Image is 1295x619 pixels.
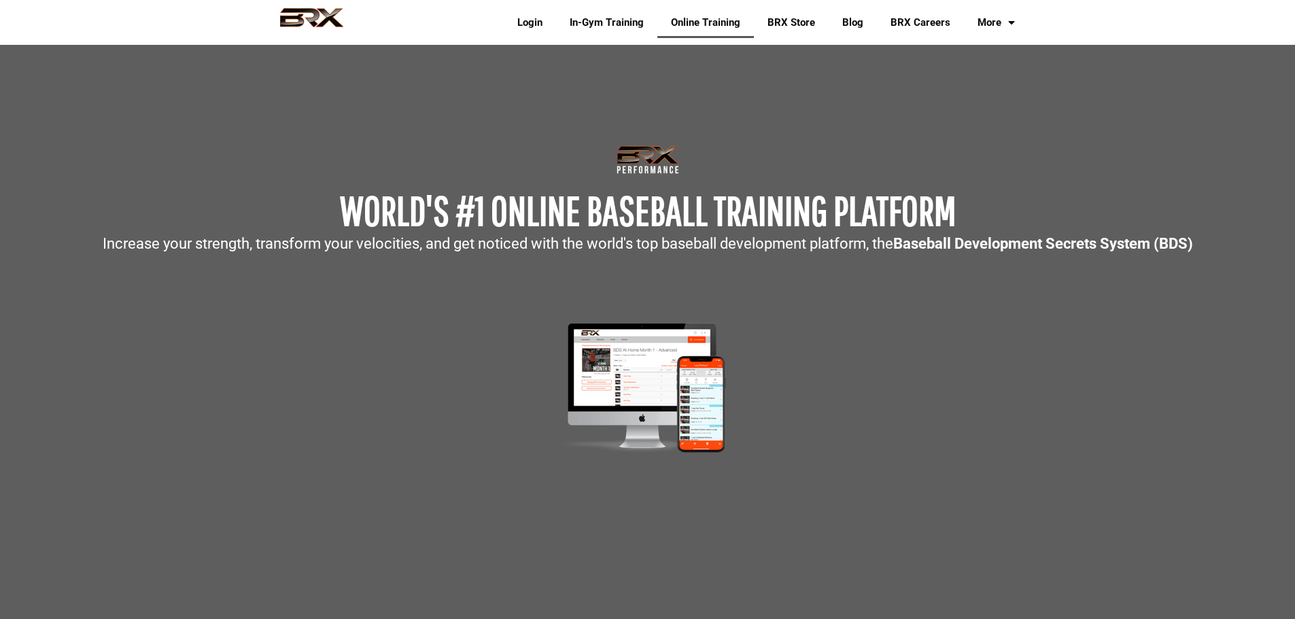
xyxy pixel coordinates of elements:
[540,319,755,456] img: Mockup-2-large
[340,187,956,234] span: WORLD'S #1 ONLINE BASEBALL TRAINING PLATFORM
[7,236,1288,251] p: Increase your strength, transform your velocities, and get noticed with the world's top baseball ...
[504,7,556,38] a: Login
[615,143,681,177] img: Transparent-Black-BRX-Logo-White-Performance
[556,7,657,38] a: In-Gym Training
[893,235,1193,252] strong: Baseball Development Secrets System (BDS)
[877,7,964,38] a: BRX Careers
[754,7,829,38] a: BRX Store
[829,7,877,38] a: Blog
[657,7,754,38] a: Online Training
[267,7,356,37] img: BRX Performance
[494,7,1029,38] div: Navigation Menu
[964,7,1029,38] a: More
